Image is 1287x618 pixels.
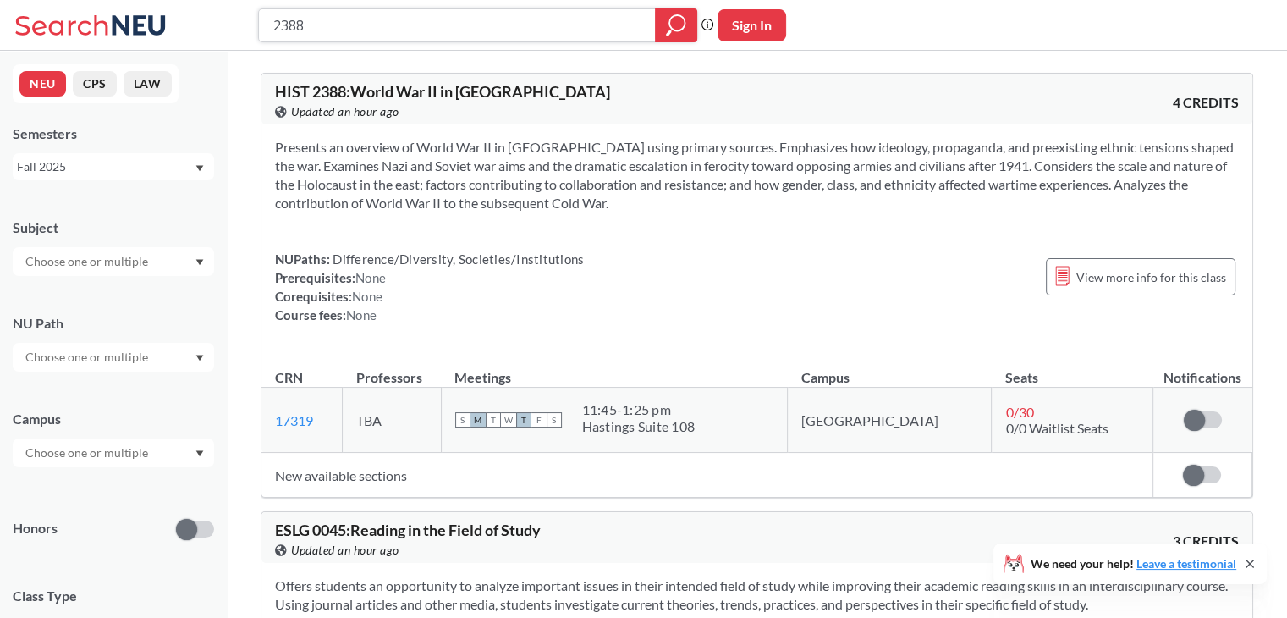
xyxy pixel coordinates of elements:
[655,8,697,42] div: magnifying glass
[13,124,214,143] div: Semesters
[441,351,788,388] th: Meetings
[13,439,214,467] div: Dropdown arrow
[275,412,313,428] a: 17319
[788,388,992,453] td: [GEOGRAPHIC_DATA]
[1076,267,1226,288] span: View more info for this class
[1173,532,1239,550] span: 3 CREDITS
[330,251,584,267] span: Difference/Diversity, Societies/Institutions
[17,157,194,176] div: Fall 2025
[1136,556,1236,571] a: Leave a testimonial
[275,521,541,539] span: ESLG 0045 : Reading in the Field of Study
[17,443,159,463] input: Choose one or multiple
[275,577,1239,614] section: Offers students an opportunity to analyze important issues in their intended field of study while...
[195,450,204,457] svg: Dropdown arrow
[13,153,214,180] div: Fall 2025Dropdown arrow
[291,102,399,121] span: Updated an hour ago
[788,351,992,388] th: Campus
[13,587,214,605] span: Class Type
[275,138,1239,212] section: Presents an overview of World War II in [GEOGRAPHIC_DATA] using primary sources. Emphasizes how i...
[666,14,686,37] svg: magnifying glass
[486,412,501,428] span: T
[13,519,58,538] p: Honors
[13,314,214,333] div: NU Path
[1005,420,1108,436] span: 0/0 Waitlist Seats
[291,541,399,560] span: Updated an hour ago
[346,307,377,323] span: None
[13,343,214,372] div: Dropdown arrow
[275,250,584,324] div: NUPaths: Prerequisites: Corequisites: Course fees:
[13,247,214,276] div: Dropdown arrow
[124,71,172,97] button: LAW
[352,289,382,304] span: None
[261,453,1152,498] td: New available sections
[455,412,470,428] span: S
[516,412,531,428] span: T
[547,412,562,428] span: S
[343,351,441,388] th: Professors
[195,165,204,172] svg: Dropdown arrow
[13,218,214,237] div: Subject
[582,418,696,435] div: Hastings Suite 108
[582,401,696,418] div: 11:45 - 1:25 pm
[272,11,643,40] input: Class, professor, course number, "phrase"
[195,355,204,361] svg: Dropdown arrow
[73,71,117,97] button: CPS
[1031,558,1236,570] span: We need your help!
[1173,93,1239,112] span: 4 CREDITS
[1005,404,1033,420] span: 0 / 30
[19,71,66,97] button: NEU
[195,259,204,266] svg: Dropdown arrow
[275,82,610,101] span: HIST 2388 : World War II in [GEOGRAPHIC_DATA]
[718,9,786,41] button: Sign In
[531,412,547,428] span: F
[355,270,386,285] span: None
[275,368,303,387] div: CRN
[17,347,159,367] input: Choose one or multiple
[17,251,159,272] input: Choose one or multiple
[1152,351,1251,388] th: Notifications
[13,410,214,428] div: Campus
[470,412,486,428] span: M
[501,412,516,428] span: W
[992,351,1153,388] th: Seats
[343,388,441,453] td: TBA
